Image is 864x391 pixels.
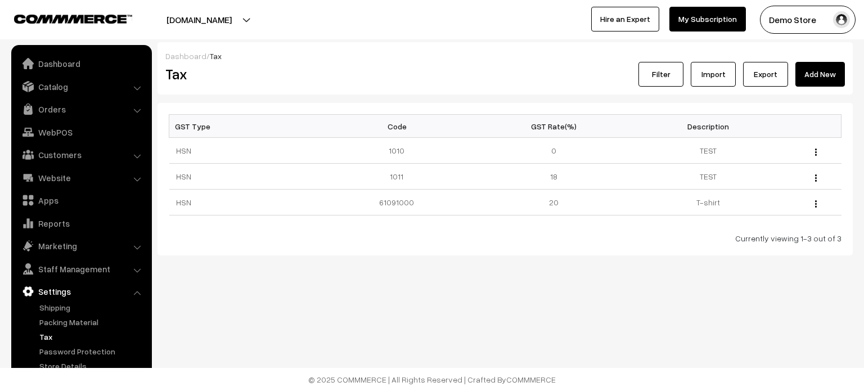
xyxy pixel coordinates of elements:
[14,122,148,142] a: WebPOS
[165,51,206,61] a: Dashboard
[760,6,856,34] button: Demo Store
[815,149,817,156] img: Menu
[14,99,148,119] a: Orders
[14,213,148,233] a: Reports
[37,345,148,357] a: Password Protection
[14,259,148,279] a: Staff Management
[631,164,785,190] td: TEST
[169,190,323,215] td: HSN
[14,236,148,256] a: Marketing
[14,190,148,210] a: Apps
[169,115,323,138] th: GST Type
[169,164,323,190] td: HSN
[127,6,271,34] button: [DOMAIN_NAME]
[169,138,323,164] td: HSN
[795,62,845,87] a: Add New
[743,62,788,87] a: Export
[631,190,785,215] td: T-shirt
[477,138,631,164] td: 0
[14,168,148,188] a: Website
[14,15,132,23] img: COMMMERCE
[477,164,631,190] td: 18
[165,65,497,83] h2: Tax
[323,115,477,138] th: Code
[14,281,148,302] a: Settings
[169,232,841,244] div: Currently viewing 1-3 out of 3
[37,302,148,313] a: Shipping
[631,115,785,138] th: Description
[638,62,683,87] a: Filter
[669,7,746,32] a: My Subscription
[833,11,850,28] img: user
[14,11,112,25] a: COMMMERCE
[14,53,148,74] a: Dashboard
[591,7,659,32] a: Hire an Expert
[323,138,477,164] td: 1010
[815,174,817,182] img: Menu
[14,77,148,97] a: Catalog
[210,51,222,61] span: Tax
[37,316,148,328] a: Packing Material
[323,164,477,190] td: 1011
[477,115,631,138] th: GST Rate(%)
[165,50,845,62] div: /
[37,331,148,343] a: Tax
[506,375,556,384] a: COMMMERCE
[691,62,736,87] a: Import
[477,190,631,215] td: 20
[631,138,785,164] td: TEST
[14,145,148,165] a: Customers
[37,360,148,372] a: Store Details
[815,200,817,208] img: Menu
[323,190,477,215] td: 61091000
